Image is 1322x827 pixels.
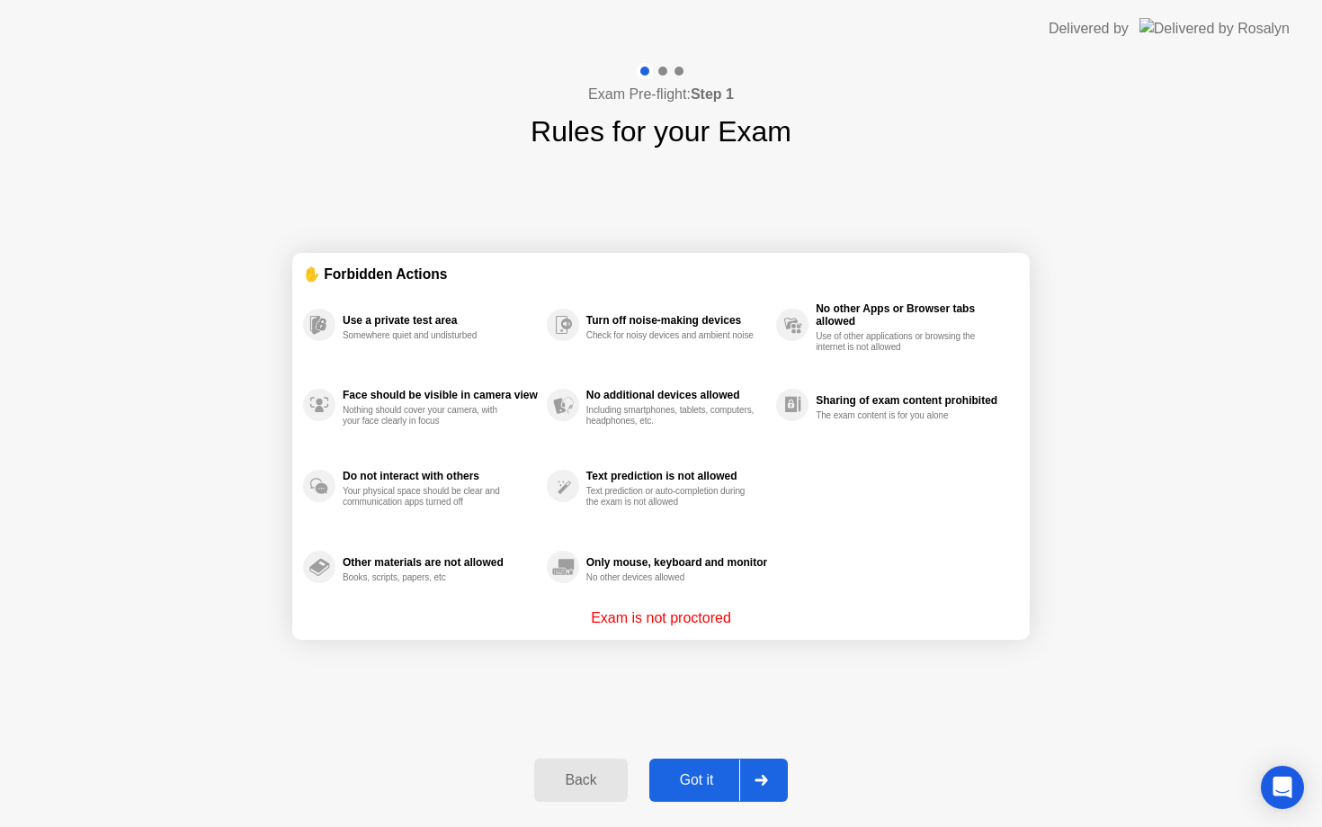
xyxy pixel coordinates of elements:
[691,86,734,102] b: Step 1
[588,84,734,105] h4: Exam Pre-flight:
[343,572,513,583] div: Books, scripts, papers, etc
[586,314,767,327] div: Turn off noise-making devices
[591,607,731,629] p: Exam is not proctored
[586,556,767,569] div: Only mouse, keyboard and monitor
[586,486,756,508] div: Text prediction or auto-completion during the exam is not allowed
[649,759,788,802] button: Got it
[343,330,513,341] div: Somewhere quiet and undisturbed
[586,405,756,427] div: Including smartphones, tablets, computers, headphones, etc.
[816,394,1010,407] div: Sharing of exam content prohibited
[343,486,513,508] div: Your physical space should be clear and communication apps turned off
[816,410,986,421] div: The exam content is for you alone
[531,110,791,153] h1: Rules for your Exam
[816,302,1010,328] div: No other Apps or Browser tabs allowed
[655,772,739,788] div: Got it
[816,331,986,353] div: Use of other applications or browsing the internet is not allowed
[540,772,621,788] div: Back
[586,572,756,583] div: No other devices allowed
[343,314,538,327] div: Use a private test area
[586,470,767,482] div: Text prediction is not allowed
[534,759,627,802] button: Back
[343,470,538,482] div: Do not interact with others
[586,330,756,341] div: Check for noisy devices and ambient noise
[1261,766,1304,809] div: Open Intercom Messenger
[343,405,513,427] div: Nothing should cover your camera, with your face clearly in focus
[1139,18,1290,39] img: Delivered by Rosalyn
[303,264,1019,284] div: ✋ Forbidden Actions
[586,389,767,401] div: No additional devices allowed
[343,389,538,401] div: Face should be visible in camera view
[343,556,538,569] div: Other materials are not allowed
[1049,18,1129,40] div: Delivered by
